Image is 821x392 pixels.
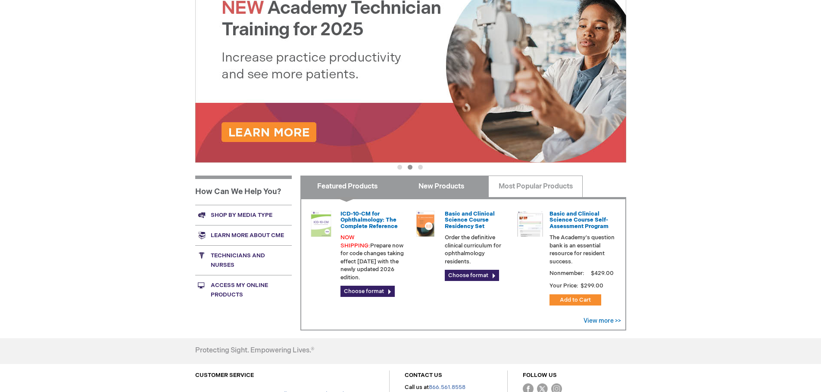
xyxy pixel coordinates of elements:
[445,234,510,265] p: Order the definitive clinical curriculum for ophthalmology residents.
[549,234,615,265] p: The Academy's question bank is an essential resource for resident success.
[195,372,254,379] a: CUSTOMER SERVICE
[300,176,395,197] a: Featured Products
[195,245,292,275] a: Technicians and nurses
[340,286,395,297] a: Choose format
[195,225,292,245] a: Learn more about CME
[549,294,601,306] button: Add to Cart
[549,282,578,289] strong: Your Price:
[195,347,314,355] h4: Protecting Sight. Empowering Lives.®
[195,275,292,305] a: Access My Online Products
[445,210,495,230] a: Basic and Clinical Science Course Residency Set
[549,268,584,279] strong: Nonmember:
[517,211,543,237] img: bcscself_20.jpg
[580,282,605,289] span: $299.00
[405,372,442,379] a: CONTACT US
[488,176,583,197] a: Most Popular Products
[340,234,406,281] p: Prepare now for code changes taking effect [DATE] with the newly updated 2026 edition.
[523,372,557,379] a: FOLLOW US
[195,205,292,225] a: Shop by media type
[445,270,499,281] a: Choose format
[397,165,402,170] button: 1 of 3
[560,296,591,303] span: Add to Cart
[340,234,370,249] font: NOW SHIPPING:
[308,211,334,237] img: 0120008u_42.png
[195,176,292,205] h1: How Can We Help You?
[584,317,621,324] a: View more >>
[394,176,489,197] a: New Products
[549,210,609,230] a: Basic and Clinical Science Course Self-Assessment Program
[412,211,438,237] img: 02850963u_47.png
[590,270,615,277] span: $429.00
[429,384,465,391] a: 866.561.8558
[340,210,398,230] a: ICD-10-CM for Ophthalmology: The Complete Reference
[408,165,412,170] button: 2 of 3
[418,165,423,170] button: 3 of 3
